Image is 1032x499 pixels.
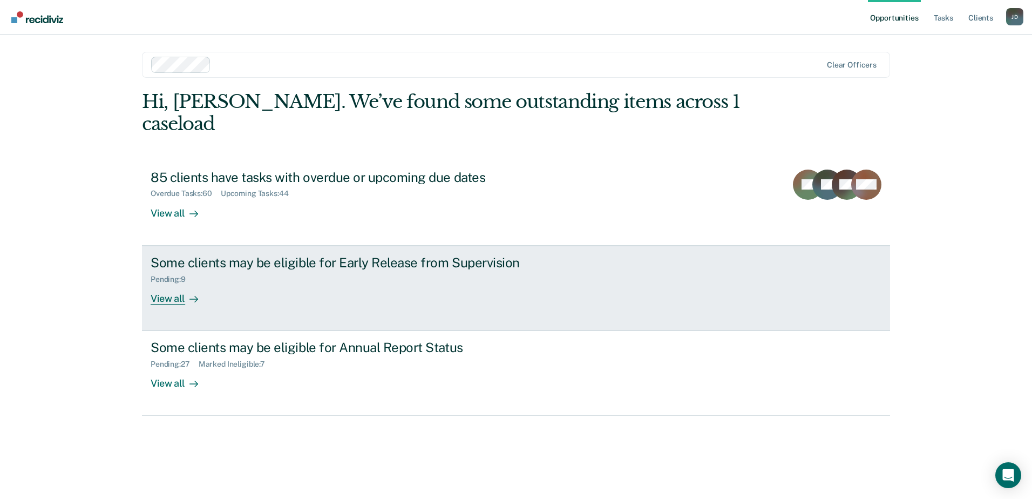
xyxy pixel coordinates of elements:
img: Recidiviz [11,11,63,23]
div: Marked Ineligible : 7 [199,360,274,369]
div: Some clients may be eligible for Early Release from Supervision [151,255,529,271]
button: Profile dropdown button [1006,8,1023,25]
div: Clear officers [827,60,877,70]
a: 85 clients have tasks with overdue or upcoming due datesOverdue Tasks:60Upcoming Tasks:44View all [142,161,890,246]
div: Open Intercom Messenger [995,462,1021,488]
a: Some clients may be eligible for Annual Report StatusPending:27Marked Ineligible:7View all [142,331,890,416]
div: Overdue Tasks : 60 [151,189,221,198]
div: 85 clients have tasks with overdue or upcoming due dates [151,170,529,185]
div: Hi, [PERSON_NAME]. We’ve found some outstanding items across 1 caseload [142,91,741,135]
div: View all [151,369,211,390]
div: Upcoming Tasks : 44 [221,189,297,198]
div: J D [1006,8,1023,25]
div: Some clients may be eligible for Annual Report Status [151,340,529,355]
a: Some clients may be eligible for Early Release from SupervisionPending:9View all [142,246,890,331]
div: View all [151,284,211,305]
div: View all [151,198,211,219]
div: Pending : 9 [151,275,194,284]
div: Pending : 27 [151,360,199,369]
